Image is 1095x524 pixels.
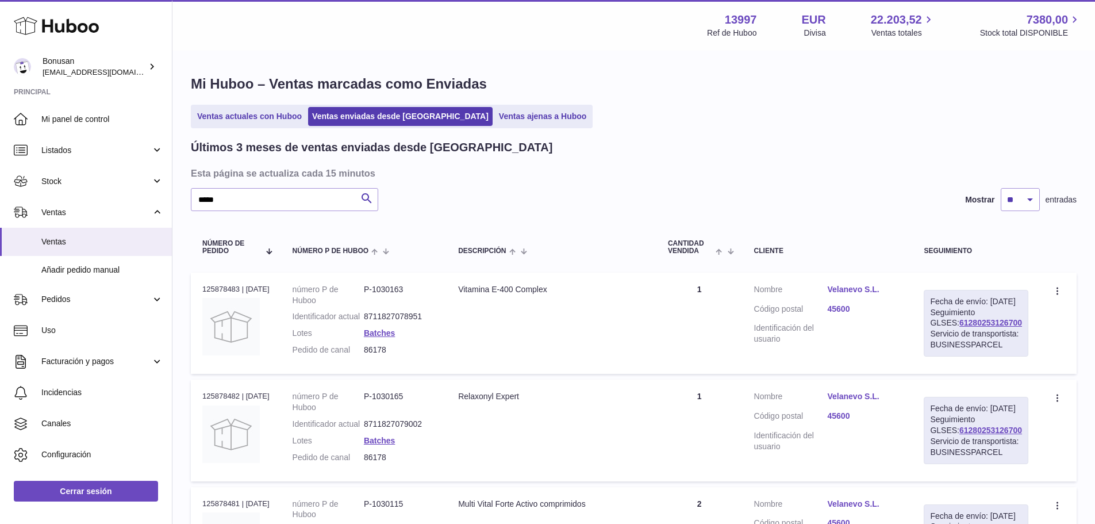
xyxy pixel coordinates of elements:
dd: P-1030115 [364,499,435,521]
dd: 86178 [364,345,435,355]
div: Servicio de transportista: BUSINESSPARCEL [930,328,1022,350]
dt: Identificación del usuario [754,323,828,345]
span: Cantidad vendida [668,240,713,255]
dd: 8711827079002 [364,419,435,430]
div: Bonusan [43,56,146,78]
span: [EMAIL_ADDRESS][DOMAIN_NAME] [43,67,169,77]
strong: EUR [801,12,825,28]
div: Multi Vital Forte Activo comprimidos [458,499,645,510]
span: Facturación y pagos [41,356,151,367]
span: entradas [1046,194,1077,205]
dt: Código postal [754,304,828,318]
span: Número de pedido [202,240,259,255]
dd: P-1030163 [364,284,435,306]
span: Uso [41,325,163,336]
a: 45600 [827,411,901,422]
a: Batches [364,328,395,338]
a: Velanevo S.L. [827,499,901,510]
div: Vitamina E-400 Complex [458,284,645,295]
dt: número P de Huboo [293,499,364,521]
dt: Identificación del usuario [754,430,828,452]
div: Fecha de envío: [DATE] [930,403,1022,414]
span: Ventas totales [871,28,935,39]
dt: Identificador actual [293,419,364,430]
a: Velanevo S.L. [827,391,901,402]
span: Incidencias [41,387,163,398]
div: Seguimiento GLSES: [924,397,1028,464]
span: 7380,00 [1027,12,1068,28]
dt: Nombre [754,284,828,298]
a: 7380,00 Stock total DISPONIBLE [980,12,1081,39]
dt: número P de Huboo [293,391,364,413]
div: 125878482 | [DATE] [202,391,270,401]
span: Pedidos [41,294,151,305]
dt: Nombre [754,499,828,512]
dt: Lotes [293,435,364,446]
a: 61280253126700 [959,426,1022,435]
div: 125878481 | [DATE] [202,499,270,509]
div: Ref de Huboo [707,28,756,39]
span: Descripción [458,247,506,255]
h1: Mi Huboo – Ventas marcadas como Enviadas [191,75,1077,93]
td: 1 [656,273,743,374]
strong: 13997 [725,12,757,28]
a: Ventas enviadas desde [GEOGRAPHIC_DATA] [308,107,493,126]
img: no-photo.jpg [202,406,260,463]
div: Servicio de transportista: BUSINESSPARCEL [930,436,1022,458]
span: Ventas [41,207,151,218]
a: Ventas ajenas a Huboo [495,107,591,126]
span: Listados [41,145,151,156]
div: Relaxonyl Expert [458,391,645,402]
div: 125878483 | [DATE] [202,284,270,294]
a: Ventas actuales con Huboo [193,107,306,126]
dt: Nombre [754,391,828,405]
span: 22.203,52 [871,12,922,28]
div: Fecha de envío: [DATE] [930,296,1022,307]
dd: P-1030165 [364,391,435,413]
span: Stock [41,176,151,187]
img: info@bonusan.es [14,58,31,75]
span: número P de Huboo [293,247,368,255]
dd: 86178 [364,452,435,463]
span: Ventas [41,236,163,247]
a: 22.203,52 Ventas totales [871,12,935,39]
label: Mostrar [965,194,994,205]
div: Fecha de envío: [DATE] [930,511,1022,522]
h2: Últimos 3 meses de ventas enviadas desde [GEOGRAPHIC_DATA] [191,140,552,155]
dt: Pedido de canal [293,452,364,463]
dt: Lotes [293,328,364,339]
div: Seguimiento GLSES: [924,290,1028,357]
div: Seguimiento [924,247,1028,255]
a: Batches [364,436,395,445]
span: Canales [41,418,163,429]
span: Stock total DISPONIBLE [980,28,1081,39]
span: Añadir pedido manual [41,265,163,276]
a: Velanevo S.L. [827,284,901,295]
a: 45600 [827,304,901,315]
div: Divisa [804,28,826,39]
a: 61280253126700 [959,318,1022,327]
a: Cerrar sesión [14,481,158,502]
dt: Pedido de canal [293,345,364,355]
td: 1 [656,380,743,481]
div: Cliente [754,247,901,255]
dd: 8711827078951 [364,311,435,322]
h3: Esta página se actualiza cada 15 minutos [191,167,1074,179]
span: Configuración [41,449,163,460]
dt: Identificador actual [293,311,364,322]
span: Mi panel de control [41,114,163,125]
dt: número P de Huboo [293,284,364,306]
dt: Código postal [754,411,828,424]
img: no-photo.jpg [202,298,260,355]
